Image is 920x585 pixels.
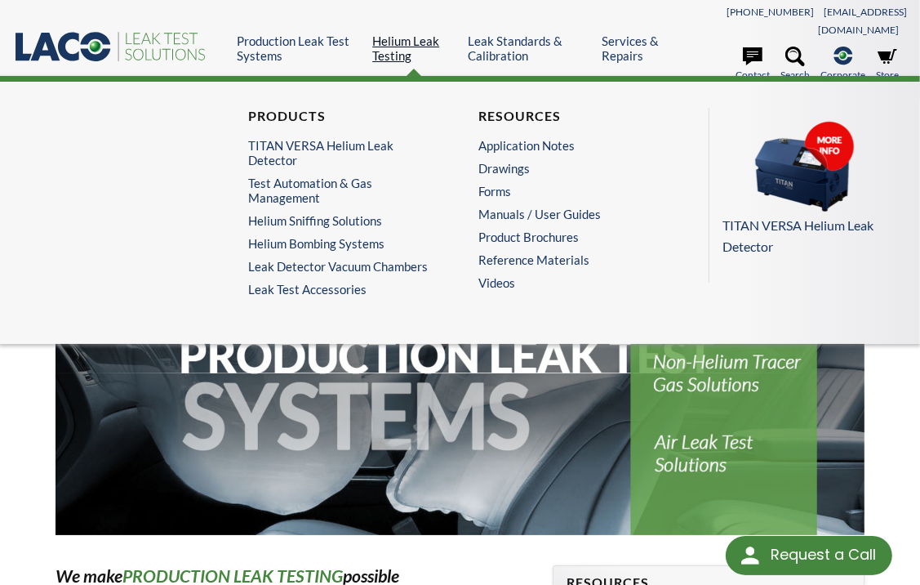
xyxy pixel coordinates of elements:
[736,47,770,83] a: Contact
[478,184,664,199] a: Forms
[469,33,589,63] a: Leak Standards & Calibration
[372,33,456,63] a: Helium Leak Testing
[478,230,664,244] a: Product Brochures
[478,207,664,221] a: Manuals / User Guides
[771,536,876,574] div: Request a Call
[248,176,433,205] a: Test Automation & Gas Management
[248,282,442,297] a: Leak Test Accessories
[876,47,899,83] a: Store
[722,215,902,257] p: TITAN VERSA Helium Leak Detector
[818,6,907,36] a: [EMAIL_ADDRESS][DOMAIN_NAME]
[478,275,672,290] a: Videos
[737,543,763,569] img: round button
[727,6,814,18] a: [PHONE_NUMBER]
[726,536,892,575] div: Request a Call
[237,33,360,63] a: Production Leak Test Systems
[248,213,433,228] a: Helium Sniffing Solutions
[722,121,902,257] a: TITAN VERSA Helium Leak Detector
[56,212,864,535] img: Production Leak Test Systems header
[478,138,664,153] a: Application Notes
[478,108,664,125] h4: Resources
[478,252,664,267] a: Reference Materials
[248,259,433,274] a: Leak Detector Vacuum Chambers
[248,138,433,167] a: TITAN VERSA Helium Leak Detector
[248,108,433,125] h4: Products
[722,121,886,212] img: Menu_Pods_TV.png
[602,33,679,63] a: Services & Repairs
[478,161,664,176] a: Drawings
[820,67,865,83] span: Corporate
[248,236,433,251] a: Helium Bombing Systems
[780,47,810,83] a: Search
